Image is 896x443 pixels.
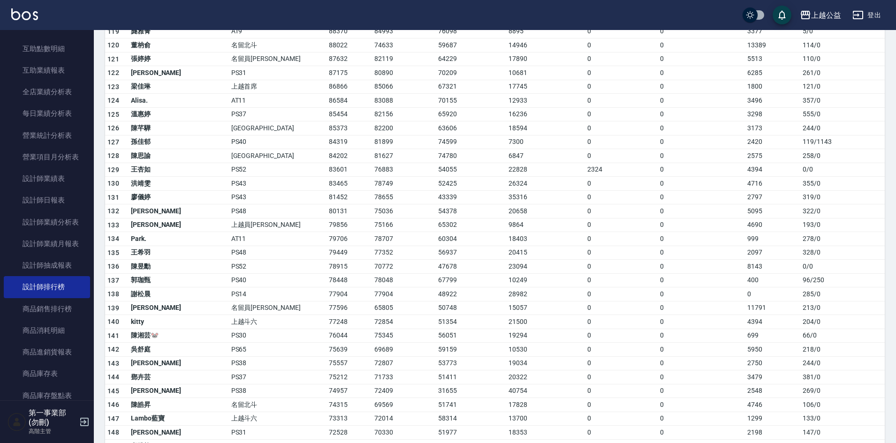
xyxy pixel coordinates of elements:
[745,190,800,204] td: 2797
[585,301,658,315] td: 0
[436,177,506,191] td: 52425
[4,233,90,255] a: 設計師業績月報表
[800,301,885,315] td: 213 / 0
[506,80,585,94] td: 17745
[372,24,436,38] td: 84993
[107,152,119,159] span: 128
[327,177,372,191] td: 83465
[129,301,229,315] td: [PERSON_NAME]
[372,273,436,287] td: 78048
[129,356,229,370] td: [PERSON_NAME]
[585,204,658,218] td: 0
[745,315,800,329] td: 4394
[800,246,885,260] td: 328 / 0
[585,260,658,274] td: 0
[800,287,885,301] td: 285 / 0
[658,52,745,66] td: 0
[745,94,800,108] td: 3496
[327,356,372,370] td: 75557
[327,329,372,343] td: 76044
[658,66,745,80] td: 0
[327,52,372,66] td: 87632
[229,218,327,232] td: 上越員[PERSON_NAME]
[745,232,800,246] td: 999
[229,287,327,301] td: PS14
[745,246,800,260] td: 2097
[129,135,229,149] td: 孫佳郁
[436,121,506,135] td: 63606
[129,121,229,135] td: 陳芊驊
[506,343,585,357] td: 10530
[658,218,745,232] td: 0
[327,121,372,135] td: 85373
[506,135,585,149] td: 7300
[327,66,372,80] td: 87175
[506,204,585,218] td: 20658
[107,41,119,49] span: 120
[436,52,506,66] td: 64229
[327,94,372,108] td: 86584
[372,177,436,191] td: 78749
[506,52,585,66] td: 17890
[107,124,119,132] span: 126
[800,190,885,204] td: 319 / 0
[800,80,885,94] td: 121 / 0
[327,301,372,315] td: 77596
[229,190,327,204] td: PS43
[506,260,585,274] td: 23094
[327,107,372,121] td: 85454
[372,80,436,94] td: 85066
[436,24,506,38] td: 76098
[436,260,506,274] td: 47678
[436,218,506,232] td: 65302
[658,177,745,191] td: 0
[773,6,791,24] button: save
[436,329,506,343] td: 56051
[506,163,585,177] td: 22828
[129,107,229,121] td: 溫惠婷
[658,163,745,177] td: 0
[745,218,800,232] td: 4690
[745,52,800,66] td: 5513
[436,38,506,53] td: 59687
[4,60,90,81] a: 互助業績報表
[229,149,327,163] td: [GEOGRAPHIC_DATA]
[745,343,800,357] td: 5950
[585,24,658,38] td: 0
[658,343,745,357] td: 0
[506,315,585,329] td: 21500
[658,273,745,287] td: 0
[658,121,745,135] td: 0
[506,329,585,343] td: 19294
[436,315,506,329] td: 51354
[372,190,436,204] td: 78655
[107,387,119,395] span: 145
[372,315,436,329] td: 72854
[506,301,585,315] td: 15057
[585,315,658,329] td: 0
[800,52,885,66] td: 110 / 0
[229,24,327,38] td: AT9
[506,121,585,135] td: 18594
[800,315,885,329] td: 204 / 0
[107,221,119,229] span: 133
[107,235,119,242] span: 134
[745,163,800,177] td: 4394
[372,66,436,80] td: 80890
[506,24,585,38] td: 8895
[229,204,327,218] td: PS48
[129,315,229,329] td: kitty
[658,190,745,204] td: 0
[327,287,372,301] td: 77904
[372,232,436,246] td: 78707
[327,80,372,94] td: 86866
[107,332,119,339] span: 141
[327,190,372,204] td: 81452
[800,204,885,218] td: 322 / 0
[372,246,436,260] td: 77352
[107,277,119,284] span: 137
[585,80,658,94] td: 0
[129,24,229,38] td: 龔雅菁
[436,80,506,94] td: 67321
[585,163,658,177] td: 2324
